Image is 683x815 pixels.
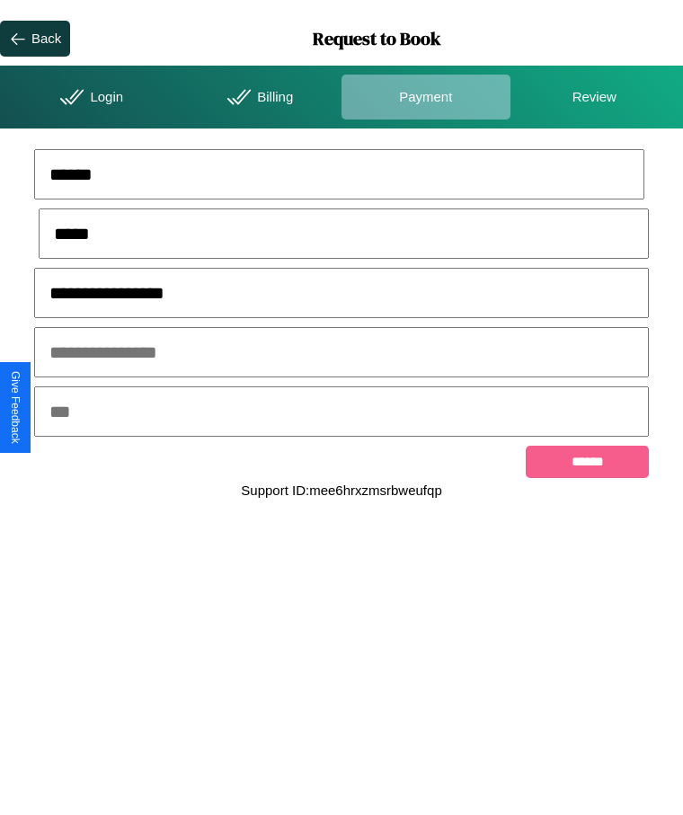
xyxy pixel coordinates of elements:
[341,75,510,120] div: Payment
[510,75,679,120] div: Review
[31,31,61,46] div: Back
[9,371,22,444] div: Give Feedback
[173,75,342,120] div: Billing
[4,75,173,120] div: Login
[241,478,441,502] p: Support ID: mee6hrxzmsrbweufqp
[70,26,683,51] h1: Request to Book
